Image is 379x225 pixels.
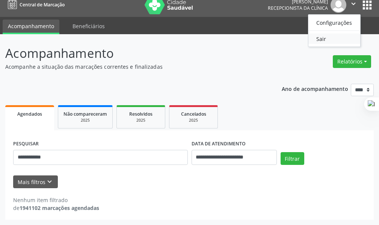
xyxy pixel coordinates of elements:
[20,2,65,8] span: Central de Marcação
[268,5,328,11] span: Recepcionista da clínica
[129,111,153,117] span: Resolvidos
[45,178,54,186] i: keyboard_arrow_down
[63,118,107,123] div: 2025
[5,44,263,63] p: Acompanhamento
[13,204,99,212] div: de
[333,55,371,68] button: Relatórios
[282,84,348,93] p: Ano de acompanhamento
[308,33,360,44] a: Sair
[5,63,263,71] p: Acompanhe a situação das marcações correntes e finalizadas
[181,111,206,117] span: Cancelados
[3,20,59,34] a: Acompanhamento
[20,204,99,211] strong: 1941102 marcações agendadas
[308,17,360,28] a: Configurações
[13,175,58,189] button: Mais filtroskeyboard_arrow_down
[13,196,99,204] div: Nenhum item filtrado
[13,138,39,150] label: PESQUISAR
[122,118,160,123] div: 2025
[308,14,361,47] ul: 
[17,111,42,117] span: Agendados
[63,111,107,117] span: Não compareceram
[175,118,212,123] div: 2025
[192,138,246,150] label: DATA DE ATENDIMENTO
[281,152,304,165] button: Filtrar
[67,20,110,33] a: Beneficiários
